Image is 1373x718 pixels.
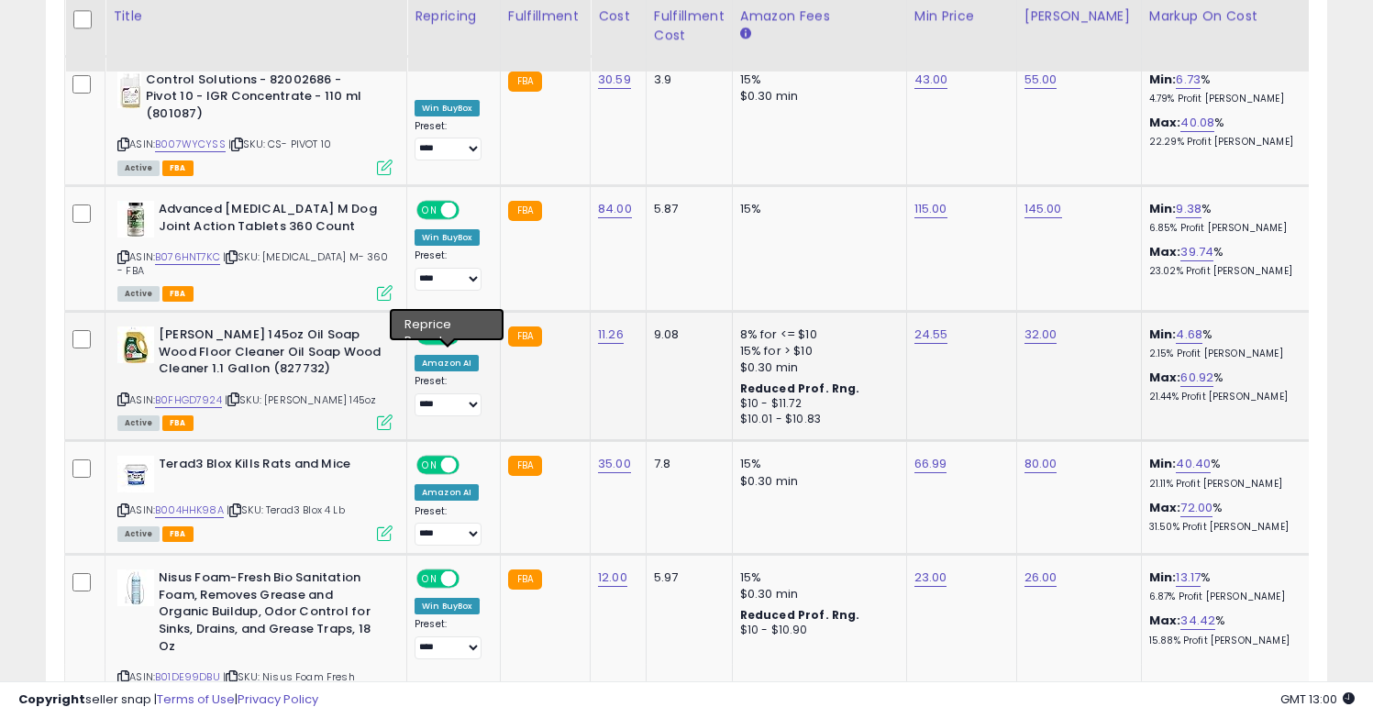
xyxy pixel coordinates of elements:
a: 6.73 [1176,71,1201,89]
a: 32.00 [1024,326,1057,344]
div: Cost [598,6,638,26]
a: 13.17 [1176,569,1201,587]
a: 9.38 [1176,200,1201,218]
div: $0.30 min [740,88,892,105]
small: FBA [508,456,542,476]
div: Preset: [415,505,486,547]
div: Amazon AI [415,355,479,371]
div: ASIN: [117,72,393,173]
div: % [1149,569,1301,603]
b: Terad3 Blox Kills Rats and Mice [159,456,382,478]
span: ON [418,328,441,344]
a: B004HHK98A [155,503,224,518]
div: 15% for > $10 [740,343,892,359]
small: FBA [508,201,542,221]
b: Max: [1149,369,1181,386]
a: B076HNT7KC [155,249,220,265]
a: Privacy Policy [238,690,318,708]
b: Max: [1149,612,1181,629]
span: | SKU: CS- PIVOT 10 [228,137,331,151]
a: 40.40 [1176,455,1211,473]
small: FBA [508,569,542,590]
p: 21.11% Profit [PERSON_NAME] [1149,478,1301,491]
a: 115.00 [914,200,947,218]
a: 34.42 [1180,612,1215,630]
span: 2025-10-9 13:00 GMT [1280,690,1355,708]
div: $0.30 min [740,586,892,602]
a: 35.00 [598,455,631,473]
b: Reduced Prof. Rng. [740,607,860,623]
div: 15% [740,201,892,217]
img: 41aBwUV0vSL._SL40_.jpg [117,326,154,363]
span: FBA [162,526,194,542]
b: Min: [1149,200,1177,217]
div: % [1149,456,1301,490]
div: 15% [740,569,892,586]
div: $10.01 - $10.83 [740,412,892,427]
div: ASIN: [117,456,393,539]
span: All listings currently available for purchase on Amazon [117,160,160,176]
div: 5.97 [654,569,718,586]
span: All listings currently available for purchase on Amazon [117,415,160,431]
div: Fulfillment [508,6,582,26]
b: Reduced Prof. Rng. [740,381,860,396]
b: Min: [1149,71,1177,88]
span: All listings currently available for purchase on Amazon [117,526,160,542]
p: 6.85% Profit [PERSON_NAME] [1149,222,1301,235]
div: % [1149,370,1301,403]
img: 41LzjunIu6L._SL40_.jpg [117,456,154,492]
div: 15% [740,72,892,88]
div: 8% for <= $10 [740,326,892,343]
div: Win BuyBox [415,100,480,116]
p: 31.50% Profit [PERSON_NAME] [1149,521,1301,534]
div: % [1149,115,1301,149]
div: % [1149,72,1301,105]
a: 43.00 [914,71,948,89]
b: [PERSON_NAME] 145oz Oil Soap Wood Floor Cleaner Oil Soap Wood Cleaner 1.1 Gallon (827732) [159,326,382,382]
a: 145.00 [1024,200,1062,218]
a: 26.00 [1024,569,1057,587]
div: Markup on Cost [1149,6,1308,26]
span: ON [418,203,441,218]
div: $0.30 min [740,473,892,490]
span: | SKU: [PERSON_NAME] 145oz [225,392,376,407]
p: 4.79% Profit [PERSON_NAME] [1149,93,1301,105]
div: Title [113,6,399,26]
span: ON [418,458,441,473]
div: Preset: [415,249,486,291]
div: $10 - $10.90 [740,623,892,638]
p: 15.88% Profit [PERSON_NAME] [1149,635,1301,647]
div: Amazon AI [415,484,479,501]
span: OFF [457,203,486,218]
b: Min: [1149,455,1177,472]
p: 6.87% Profit [PERSON_NAME] [1149,591,1301,603]
small: FBA [508,72,542,92]
a: 72.00 [1180,499,1212,517]
b: Max: [1149,243,1181,260]
span: All listings currently available for purchase on Amazon [117,286,160,302]
div: 7.8 [654,456,718,472]
b: Nisus Foam-Fresh Bio Sanitation Foam, Removes Grease and Organic Buildup, Odor Control for Sinks,... [159,569,382,659]
a: B0FHGD7924 [155,392,222,408]
span: | SKU: Terad3 Blox 4 Lb [227,503,345,517]
p: 21.44% Profit [PERSON_NAME] [1149,391,1301,403]
p: 22.29% Profit [PERSON_NAME] [1149,136,1301,149]
b: Min: [1149,326,1177,343]
div: % [1149,201,1301,235]
div: ASIN: [117,201,393,299]
div: % [1149,244,1301,278]
b: Advanced [MEDICAL_DATA] M Dog Joint Action Tablets 360 Count [159,201,382,239]
span: FBA [162,415,194,431]
b: Max: [1149,114,1181,131]
div: 3.9 [654,72,718,88]
div: [PERSON_NAME] [1024,6,1134,26]
a: 23.00 [914,569,947,587]
span: | SKU: [MEDICAL_DATA] M- 360 - FBA [117,249,389,277]
small: Amazon Fees. [740,26,751,42]
b: Control Solutions - 82002686 - Pivot 10 - IGR Concentrate - 110 ml (801087) [146,72,369,127]
a: 40.08 [1180,114,1214,132]
img: 41GignF+2BL._SL40_.jpg [117,72,141,108]
div: Amazon Fees [740,6,899,26]
div: Win BuyBox [415,229,480,246]
div: % [1149,326,1301,360]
